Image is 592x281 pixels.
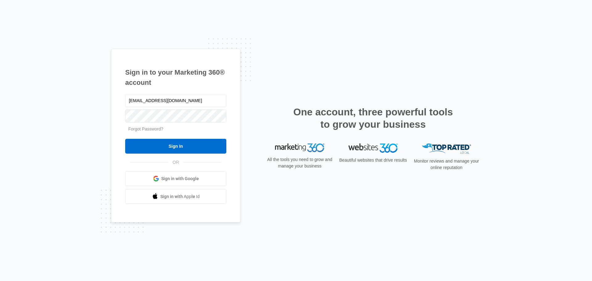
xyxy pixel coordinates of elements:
img: Top Rated Local [422,143,471,154]
a: Forgot Password? [128,126,163,131]
h1: Sign in to your Marketing 360® account [125,67,226,88]
a: Sign in with Apple Id [125,189,226,204]
p: Monitor reviews and manage your online reputation [412,158,481,171]
h2: One account, three powerful tools to grow your business [291,106,455,130]
img: Websites 360 [348,143,398,152]
input: Sign In [125,139,226,154]
span: Sign in with Apple Id [160,193,200,200]
span: Sign in with Google [161,176,199,182]
p: Beautiful websites that drive results [339,157,408,163]
input: Email [125,94,226,107]
a: Sign in with Google [125,171,226,186]
img: Marketing 360 [275,143,324,152]
p: All the tools you need to grow and manage your business [265,156,334,169]
span: OR [168,159,183,166]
